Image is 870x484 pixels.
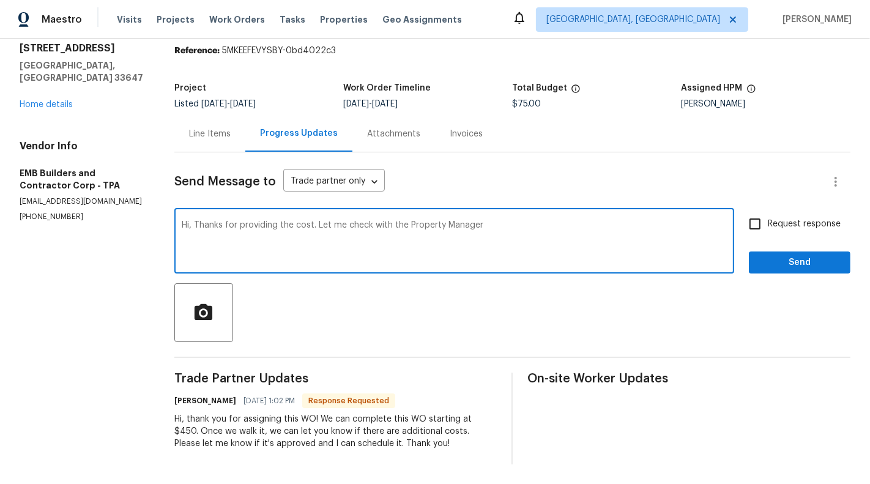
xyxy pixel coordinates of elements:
div: 5MKEEFEVYSBY-0bd4022c3 [174,45,850,57]
p: [EMAIL_ADDRESS][DOMAIN_NAME] [20,196,145,207]
h4: Vendor Info [20,140,145,152]
span: Work Orders [209,13,265,26]
div: Line Items [189,128,231,140]
span: The hpm assigned to this work order. [746,84,756,100]
span: [DATE] [201,100,227,108]
a: Home details [20,100,73,109]
span: [DATE] 1:02 PM [244,395,295,407]
span: Trade Partner Updates [174,373,497,385]
span: Send [759,255,841,270]
span: [PERSON_NAME] [778,13,852,26]
div: Trade partner only [283,172,385,192]
b: Reference: [174,47,220,55]
span: Maestro [42,13,82,26]
span: Send Message to [174,176,276,188]
span: On-site Worker Updates [527,373,850,385]
h6: [PERSON_NAME] [174,395,236,407]
span: [GEOGRAPHIC_DATA], [GEOGRAPHIC_DATA] [546,13,720,26]
textarea: Hi, Thanks for providing the cost. Let me check with the Property Manager [182,221,727,264]
h5: Work Order Timeline [343,84,431,92]
span: Response Requested [303,395,394,407]
div: [PERSON_NAME] [682,100,850,108]
div: Invoices [450,128,483,140]
div: Attachments [367,128,420,140]
h2: [STREET_ADDRESS] [20,42,145,54]
span: Visits [117,13,142,26]
div: Hi, thank you for assigning this WO! We can complete this WO starting at $450. Once we walk it, w... [174,413,497,450]
h5: [GEOGRAPHIC_DATA], [GEOGRAPHIC_DATA] 33647 [20,59,145,84]
span: Properties [320,13,368,26]
span: Listed [174,100,256,108]
h5: EMB Builders and Contractor Corp - TPA [20,167,145,192]
button: Send [749,251,850,274]
h5: Total Budget [512,84,567,92]
span: [DATE] [230,100,256,108]
span: $75.00 [512,100,541,108]
span: - [201,100,256,108]
span: The total cost of line items that have been proposed by Opendoor. This sum includes line items th... [571,84,581,100]
span: [DATE] [372,100,398,108]
div: Progress Updates [260,127,338,140]
span: - [343,100,398,108]
span: Geo Assignments [382,13,462,26]
span: Tasks [280,15,305,24]
h5: Assigned HPM [682,84,743,92]
p: [PHONE_NUMBER] [20,212,145,222]
span: [DATE] [343,100,369,108]
span: Request response [768,218,841,231]
h5: Project [174,84,206,92]
span: Projects [157,13,195,26]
